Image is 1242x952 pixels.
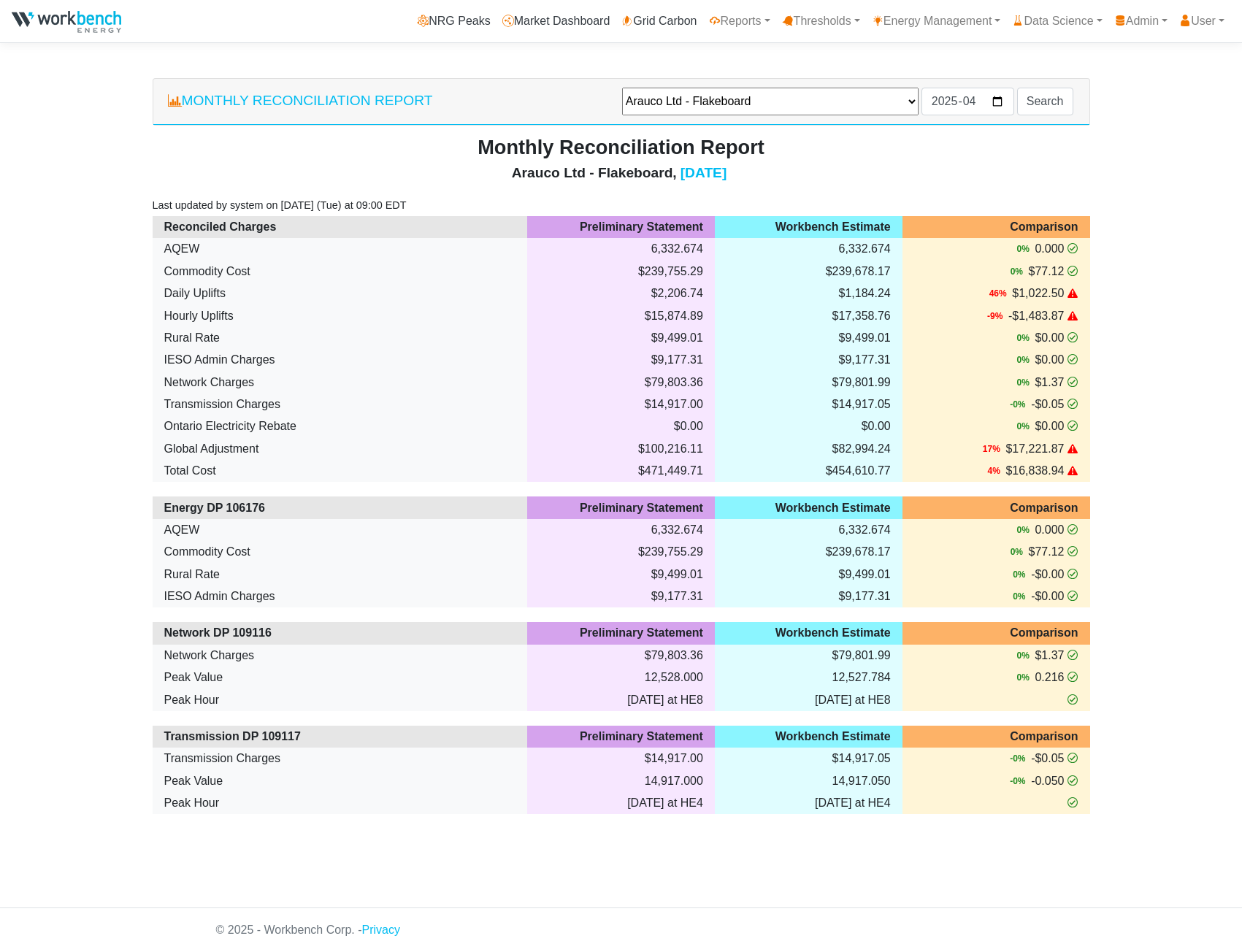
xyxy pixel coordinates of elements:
[153,238,528,260] td: AQEW
[987,464,1003,477] span: 4%
[1028,588,1066,605] span: -$0.00
[1028,750,1066,767] span: -$0.05
[715,586,902,607] td: $9,177.31
[902,216,1090,238] th: Comparison
[153,198,407,214] div: Last updated by system on [DATE] (Tue) at 09:00 EDT
[527,622,715,644] th: Preliminary Statement
[703,7,776,36] a: Reports
[527,541,715,563] td: $239,755.29
[1009,285,1066,302] span: $1,022.50
[153,726,528,748] th: Transmission DP 109117
[153,564,528,586] td: Rural Rate
[153,327,528,349] td: Rural Rate
[153,645,528,667] td: Network Charges
[1173,7,1230,36] a: User
[153,667,528,688] td: Peak Value
[527,349,715,371] td: $9,177.31
[715,415,902,437] td: $0.00
[527,304,715,326] td: $15,874.89
[527,216,715,238] th: Preliminary Statement
[715,327,902,349] td: $9,499.01
[153,586,528,607] td: IESO Admin Charges
[1032,521,1066,539] span: 0.000
[983,442,1003,456] span: 17%
[715,667,902,688] td: 12,527.784
[1026,543,1067,561] span: $77.12
[989,287,1010,300] span: 46%
[527,261,715,283] td: $239,755.29
[153,394,528,415] td: Transmission Charges
[715,519,902,541] td: 6,332.674
[153,688,528,710] td: Peak Hour
[715,792,902,814] td: [DATE] at HE4
[681,165,727,180] a: [DATE]
[1017,376,1032,389] span: 0%
[715,372,902,394] td: $79,801.99
[1017,523,1032,537] span: 0%
[497,7,616,36] a: Market Dashboard
[527,586,715,607] td: $9,177.31
[527,460,715,482] td: $471,449.71
[527,372,715,394] td: $79,803.36
[527,415,715,437] td: $0.00
[527,238,715,260] td: 6,332.674
[1011,265,1026,278] span: 0%
[715,564,902,586] td: $9,499.01
[1017,420,1032,433] span: 0%
[527,792,715,814] td: [DATE] at HE4
[1017,353,1032,366] span: 0%
[715,622,902,644] th: Workbench Estimate
[1028,396,1066,413] span: -$0.05
[987,310,1005,323] span: -9%
[153,496,528,518] th: Energy DP 106176
[153,415,528,437] td: Ontario Electricity Rebate
[902,496,1090,518] th: Comparison
[715,748,902,769] td: $14,917.05
[1017,88,1073,115] input: Search
[153,460,528,482] td: Total Cost
[527,667,715,688] td: 12,528.000
[153,748,528,769] td: Transmission Charges
[1011,545,1026,558] span: 0%
[1003,440,1066,458] span: $17,221.87
[715,438,902,460] td: $82,994.24
[527,283,715,304] td: $2,206.74
[1013,590,1028,603] span: 0%
[153,261,528,283] td: Commodity Cost
[715,304,902,326] td: $17,358.76
[1032,647,1066,664] span: $1.37
[715,541,902,563] td: $239,678.17
[527,327,715,349] td: $9,499.01
[1005,307,1067,325] span: -$1,483.87
[153,283,528,304] td: Daily Uplifts
[1032,240,1066,258] span: 0.000
[1010,752,1028,765] span: -0%
[153,304,528,326] td: Hourly Uplifts
[205,908,1038,952] div: © 2025 - Workbench Corp. -
[715,394,902,415] td: $14,917.05
[527,645,715,667] td: $79,803.36
[153,349,528,371] td: IESO Admin Charges
[527,726,715,748] th: Preliminary Statement
[1017,331,1032,345] span: 0%
[1032,329,1066,347] span: $0.00
[527,438,715,460] td: $100,216.11
[527,394,715,415] td: $14,917.00
[715,688,902,710] td: [DATE] at HE8
[527,688,715,710] td: [DATE] at HE8
[153,372,528,394] td: Network Charges
[1108,7,1173,36] a: Admin
[153,216,528,238] th: Reconciled Charges
[715,349,902,371] td: $9,177.31
[902,622,1090,644] th: Comparison
[362,924,400,936] a: Privacy
[616,7,702,36] a: Grid Carbon
[776,7,866,36] a: Thresholds
[153,770,528,792] td: Peak Value
[153,541,528,563] td: Commodity Cost
[411,7,496,36] a: NRG Peaks
[527,496,715,518] th: Preliminary Statement
[715,645,902,667] td: $79,801.99
[527,519,715,541] td: 6,332.674
[153,519,528,541] td: AQEW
